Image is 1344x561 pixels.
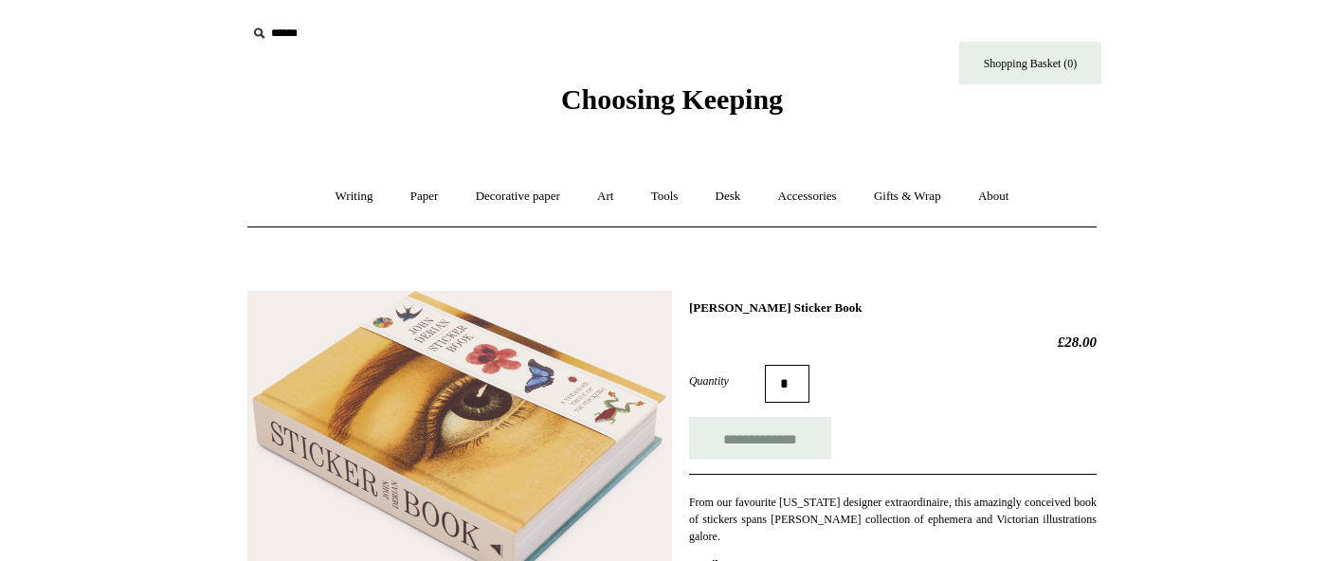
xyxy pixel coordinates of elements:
a: Desk [699,172,758,222]
a: Gifts & Wrap [857,172,958,222]
span: From our favourite [US_STATE] designer extraordinaire, this amazingly conceived book of stickers ... [689,496,1097,543]
h1: [PERSON_NAME] Sticker Book [689,300,1097,316]
a: Decorative paper [459,172,577,222]
a: Paper [393,172,456,222]
a: Tools [634,172,696,222]
a: About [961,172,1026,222]
a: Shopping Basket (0) [959,42,1101,84]
a: Writing [318,172,390,222]
h2: £28.00 [689,334,1097,351]
span: Choosing Keeping [561,83,783,115]
a: Accessories [761,172,854,222]
label: Quantity [689,372,765,389]
a: Choosing Keeping [561,99,783,112]
a: Art [580,172,630,222]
